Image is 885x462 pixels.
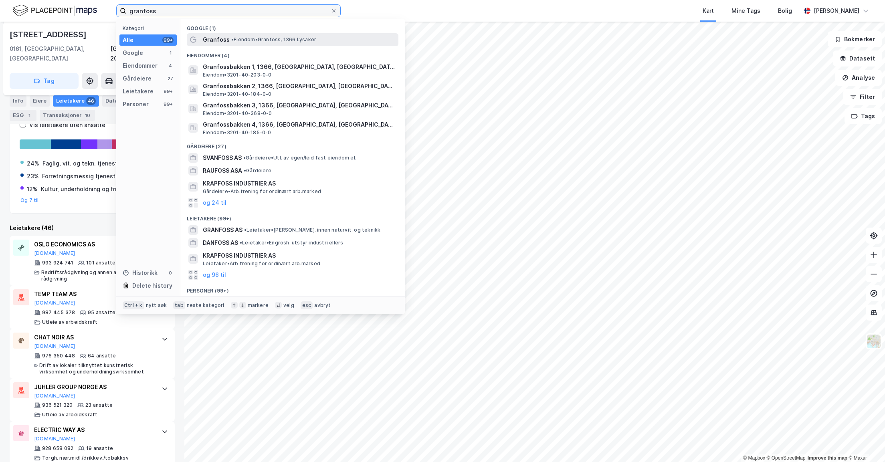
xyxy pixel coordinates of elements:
[41,184,124,194] div: Kultur, underholdning og fritid
[203,101,395,110] span: Granfossbakken 3, 1366, [GEOGRAPHIC_DATA], [GEOGRAPHIC_DATA]
[283,302,294,309] div: velg
[88,309,115,316] div: 95 ansatte
[314,302,331,309] div: avbryt
[40,110,95,121] div: Transaksjoner
[39,362,154,375] div: Drift av lokaler tilknyttet kunstnerisk virksomhet og underholdningsvirksomhet
[42,353,75,359] div: 976 350 448
[243,155,356,161] span: Gårdeiere • Utl. av egen/leid fast eiendom el.
[203,166,242,176] span: RAUFOSS ASA
[132,281,172,291] div: Delete history
[843,89,882,105] button: Filter
[25,111,33,119] div: 1
[162,101,174,107] div: 99+
[126,5,331,17] input: Søk på adresse, matrikkel, gårdeiere, leietakere eller personer
[34,240,154,249] div: OSLO ECONOMICS AS
[10,73,79,89] button: Tag
[248,302,269,309] div: markere
[10,110,36,121] div: ESG
[42,412,97,418] div: Utleie av arbeidskraft
[85,402,113,408] div: 23 ansatte
[203,188,321,195] span: Gårdeiere • Arb.trening for ordinært arb.marked
[102,95,142,107] div: Datasett
[180,137,405,151] div: Gårdeiere (27)
[27,159,39,168] div: 24%
[203,129,271,136] span: Eiendom • 3201-40-185-0-0
[86,445,113,452] div: 19 ansatte
[814,6,859,16] div: [PERSON_NAME]
[167,63,174,69] div: 4
[10,28,88,41] div: [STREET_ADDRESS]
[42,445,73,452] div: 928 658 082
[203,153,242,163] span: SVANFOSS AS
[203,270,226,280] button: og 96 til
[123,87,154,96] div: Leietakere
[180,209,405,224] div: Leietakere (99+)
[10,223,175,233] div: Leietakere (46)
[243,155,246,161] span: •
[10,95,26,107] div: Info
[743,455,765,461] a: Mapbox
[123,35,133,45] div: Alle
[244,227,380,233] span: Leietaker • [PERSON_NAME]. innen naturvit. og teknikk
[34,393,75,399] button: [DOMAIN_NAME]
[88,353,116,359] div: 64 ansatte
[29,120,105,130] div: Vis leietakere uten ansatte
[123,25,177,31] div: Kategori
[34,382,154,392] div: JUHLER GROUP NORGE AS
[203,251,395,260] span: KRAPFOSS INDUSTRIER AS
[110,44,175,63] div: [GEOGRAPHIC_DATA], 209/146
[42,260,73,266] div: 993 924 741
[231,36,234,42] span: •
[167,270,174,276] div: 0
[123,48,143,58] div: Google
[27,184,38,194] div: 12%
[203,198,226,208] button: og 24 til
[203,91,272,97] span: Eiendom • 3201-40-184-0-0
[42,171,133,181] div: Forretningsmessig tjenesteyting
[42,159,135,168] div: Faglig, vit. og tekn. tjenesteyting
[244,167,271,174] span: Gårdeiere
[778,6,792,16] div: Bolig
[180,19,405,33] div: Google (1)
[203,260,320,267] span: Leietaker • Arb.trening for ordinært arb.marked
[203,179,395,188] span: KRAPFOSS INDUSTRIER AS
[42,309,75,316] div: 987 445 378
[13,4,97,18] img: logo.f888ab2527a4732fd821a326f86c7f29.svg
[808,455,847,461] a: Improve this map
[123,74,152,83] div: Gårdeiere
[703,6,714,16] div: Kart
[123,301,144,309] div: Ctrl + k
[187,302,224,309] div: neste kategori
[767,455,806,461] a: OpenStreetMap
[244,167,246,174] span: •
[203,81,395,91] span: Granfossbakken 2, 1366, [GEOGRAPHIC_DATA], [GEOGRAPHIC_DATA]
[244,227,247,233] span: •
[41,269,154,282] div: Bedriftsrådgivning og annen administrativ rådgivning
[34,436,75,442] button: [DOMAIN_NAME]
[203,72,272,78] span: Eiendom • 3201-40-203-0-0
[123,99,149,109] div: Personer
[123,268,158,278] div: Historikk
[162,88,174,95] div: 99+
[86,97,96,105] div: 46
[42,402,73,408] div: 936 521 320
[240,240,242,246] span: •
[866,334,881,349] img: Z
[845,424,885,462] div: Kontrollprogram for chat
[835,70,882,86] button: Analyse
[146,302,167,309] div: nytt søk
[203,225,242,235] span: GRANFOSS AS
[828,31,882,47] button: Bokmerker
[203,35,230,44] span: Granfoss
[240,240,343,246] span: Leietaker • Engrosh. utstyr industri ellers
[34,343,75,349] button: [DOMAIN_NAME]
[10,44,110,63] div: 0161, [GEOGRAPHIC_DATA], [GEOGRAPHIC_DATA]
[180,46,405,61] div: Eiendommer (4)
[231,36,316,43] span: Eiendom • Granfoss, 1366 Lysaker
[731,6,760,16] div: Mine Tags
[86,260,115,266] div: 101 ansatte
[34,333,154,342] div: CHAT NOIR AS
[203,120,395,129] span: Granfossbakken 4, 1366, [GEOGRAPHIC_DATA], [GEOGRAPHIC_DATA]
[42,319,97,325] div: Utleie av arbeidskraft
[203,62,395,72] span: Granfossbakken 1, 1366, [GEOGRAPHIC_DATA], [GEOGRAPHIC_DATA]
